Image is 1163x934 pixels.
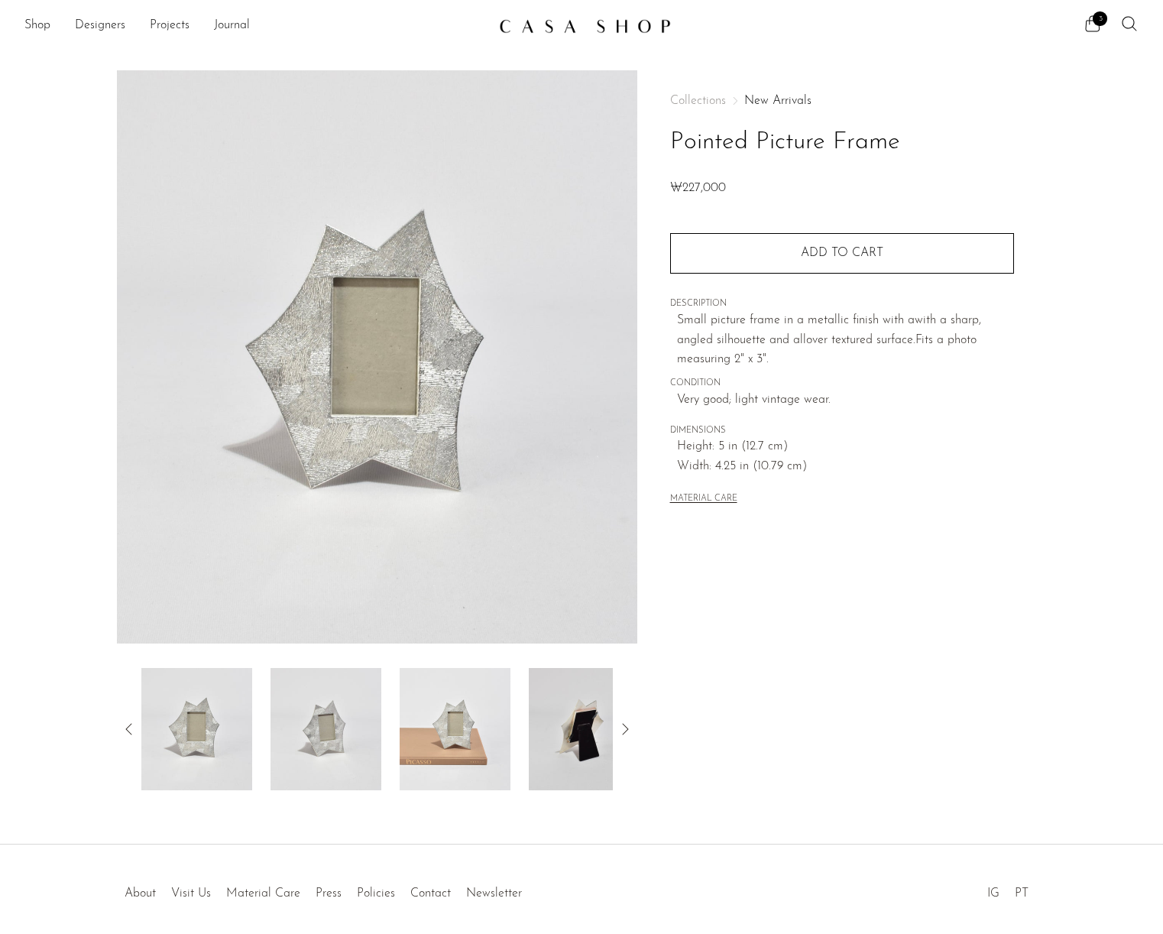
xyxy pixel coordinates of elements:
[677,311,1014,370] p: Small picture frame in a metallic finish with a with a sharp, angled silhouette and allover textu...
[400,668,510,790] img: Pointed Picture Frame
[125,887,156,900] a: About
[316,887,342,900] a: Press
[987,887,999,900] a: IG
[670,182,726,194] span: ₩227,000
[801,247,883,259] span: Add to cart
[214,16,250,36] a: Journal
[677,391,1014,410] span: Very good; light vintage wear.
[677,457,1014,477] span: Width: 4.25 in (10.79 cm)
[1015,887,1029,900] a: PT
[150,16,190,36] a: Projects
[670,424,1014,438] span: DIMENSIONS
[141,668,252,790] img: Pointed Picture Frame
[117,70,637,644] img: Pointed Picture Frame
[670,95,726,107] span: Collections
[271,668,381,790] img: Pointed Picture Frame
[226,887,300,900] a: Material Care
[75,16,125,36] a: Designers
[410,887,451,900] a: Contact
[24,16,50,36] a: Shop
[670,233,1014,273] button: Add to cart
[744,95,812,107] a: New Arrivals
[677,437,1014,457] span: Height: 5 in (12.7 cm)
[1093,11,1107,26] span: 3
[357,887,395,900] a: Policies
[171,887,211,900] a: Visit Us
[670,123,1014,162] h1: Pointed Picture Frame
[529,668,640,790] img: Pointed Picture Frame
[24,13,487,39] ul: NEW HEADER MENU
[670,95,1014,107] nav: Breadcrumbs
[24,13,487,39] nav: Desktop navigation
[670,297,1014,311] span: DESCRIPTION
[117,875,530,904] ul: Quick links
[670,494,737,505] button: MATERIAL CARE
[670,377,1014,391] span: CONDITION
[980,875,1036,904] ul: Social Medias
